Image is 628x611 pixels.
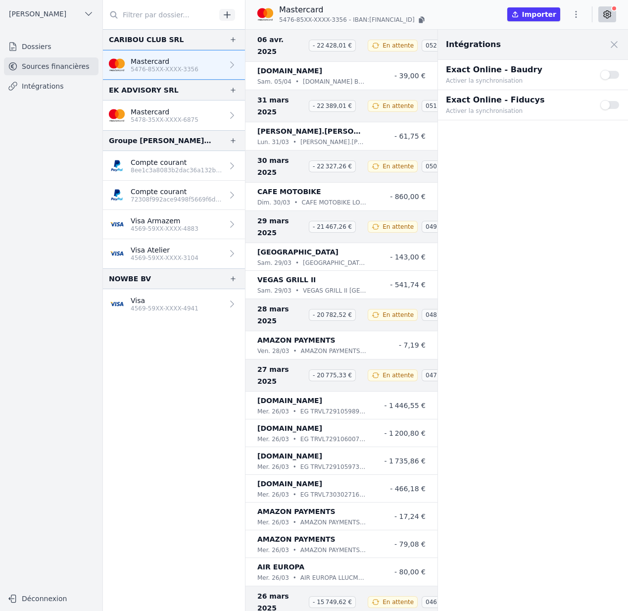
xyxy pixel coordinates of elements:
p: [DOMAIN_NAME] [257,450,322,462]
span: 5476-85XX-XXXX-3356 [279,16,347,24]
img: imageedit_2_6530439554.png [257,6,273,22]
p: mer. 26/03 [257,490,289,500]
a: Dossiers [4,38,98,55]
a: Sources financières [4,57,98,75]
p: mer. 26/03 [257,517,289,527]
div: • [294,198,297,207]
span: 048 [422,309,441,321]
div: Groupe [PERSON_NAME] & [PERSON_NAME] VOF [109,135,213,147]
div: • [293,407,296,416]
span: 06 avr. 2025 [257,34,305,57]
p: CAFE MOTOBIKE LOS [DEMOGRAPHIC_DATA] ESP [302,198,366,207]
img: visa.png [109,246,125,261]
img: PAYPAL_PPLXLULL.png [109,158,125,174]
p: EG TRVL72910597360815 [DOMAIN_NAME] ESP [300,462,366,472]
span: - 7,19 € [399,341,426,349]
p: 72308f992ace9498f5669f6d86153607 [131,196,223,204]
p: sam. 29/03 [257,286,291,296]
span: - 1 446,55 € [384,402,426,409]
p: EG TRVL72910598979608 [DOMAIN_NAME] ESP [300,407,366,416]
div: • [295,77,299,87]
a: Compte courant 72308f992ace9498f5669f6d86153607 [103,181,245,210]
span: - 39,00 € [394,72,426,80]
span: En attente [383,42,414,50]
span: 29 mars 2025 [257,215,305,239]
p: AIR EUROPA LLUCMAJOR ESP [300,573,366,583]
span: 050 [422,160,441,172]
span: 30 mars 2025 [257,154,305,178]
span: - 143,00 € [390,253,426,261]
p: Visa Atelier [131,245,198,255]
span: En attente [383,102,414,110]
p: [DOMAIN_NAME] [257,395,322,407]
img: PAYPAL_PPLXLULL.png [109,187,125,203]
div: • [293,490,296,500]
div: • [293,545,296,555]
div: • [293,517,296,527]
p: Visa Armazem [131,216,198,226]
p: dim. 30/03 [257,198,290,207]
p: [GEOGRAPHIC_DATA] ZAVENTEM BEL [303,258,366,268]
a: Mastercard 5478-35XX-XXXX-6875 [103,101,245,130]
p: 4569-59XX-XXXX-4941 [131,305,198,312]
p: sam. 05/04 [257,77,291,87]
img: visa.png [109,216,125,232]
p: VEGAS GRILL II [257,274,316,286]
p: [DOMAIN_NAME] BRENTWOOD [GEOGRAPHIC_DATA] [303,77,366,87]
p: 4569-59XX-XXXX-3104 [131,254,198,262]
span: - 79,08 € [394,540,426,548]
p: mer. 26/03 [257,545,289,555]
a: Visa Atelier 4569-59XX-XXXX-3104 [103,239,245,268]
span: - 20 775,33 € [309,369,356,381]
span: - 22 327,26 € [309,160,356,172]
p: AMAZON PAYMENTS [GEOGRAPHIC_DATA] FRA [300,545,366,555]
span: 28 mars 2025 [257,303,305,327]
div: • [295,258,299,268]
span: - 466,18 € [390,485,426,493]
p: sam. 29/03 [257,258,291,268]
div: • [293,137,296,147]
img: imageedit_2_6530439554.png [109,57,125,73]
span: - 22 389,01 € [309,100,356,112]
div: • [293,434,296,444]
span: En attente [383,311,414,319]
span: En attente [383,223,414,231]
p: 4569-59XX-XXXX-4883 [131,225,198,233]
a: Visa 4569-59XX-XXXX-4941 [103,289,245,319]
span: 051 [422,100,441,112]
p: [GEOGRAPHIC_DATA] [257,246,338,258]
p: mer. 26/03 [257,573,289,583]
img: visa.png [109,296,125,312]
span: 049 [422,221,441,233]
p: 5476-85XX-XXXX-3356 [131,65,198,73]
div: • [293,573,296,583]
p: VEGAS GRILL II [GEOGRAPHIC_DATA] [303,286,366,296]
div: • [293,462,296,472]
p: [DOMAIN_NAME] [257,478,322,490]
span: - 15 749,62 € [309,596,356,608]
p: Activer la synchronisation [446,76,588,86]
p: Exact Online - Fiducys [446,94,588,106]
span: 27 mars 2025 [257,363,305,387]
span: - 17,24 € [394,512,426,520]
span: [PERSON_NAME] [9,9,66,19]
span: - [349,16,351,24]
span: - 20 782,52 € [309,309,356,321]
p: AMAZON PAYMENTS [GEOGRAPHIC_DATA] FRA [301,346,366,356]
span: - 22 428,01 € [309,40,356,51]
span: - 80,00 € [394,568,426,576]
span: - 1 200,80 € [384,429,426,437]
p: [PERSON_NAME].[PERSON_NAME] EXPRESS. [257,125,366,137]
button: Importer [507,7,560,21]
p: [DOMAIN_NAME] [257,422,322,434]
p: Mastercard [131,56,198,66]
p: AMAZON PAYMENTS [257,533,336,545]
span: - 61,75 € [394,132,426,140]
h2: Intégrations [446,39,501,51]
p: [DOMAIN_NAME] [257,65,322,77]
p: AMAZON PAYMENTS [GEOGRAPHIC_DATA] FRA [300,517,366,527]
p: Exact Online - Baudry [446,64,588,76]
span: - 860,00 € [390,193,426,201]
p: AMAZON PAYMENTS [257,334,336,346]
p: 8ee1c3a8083b2dac36a132bce9c86f64 [131,166,223,174]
